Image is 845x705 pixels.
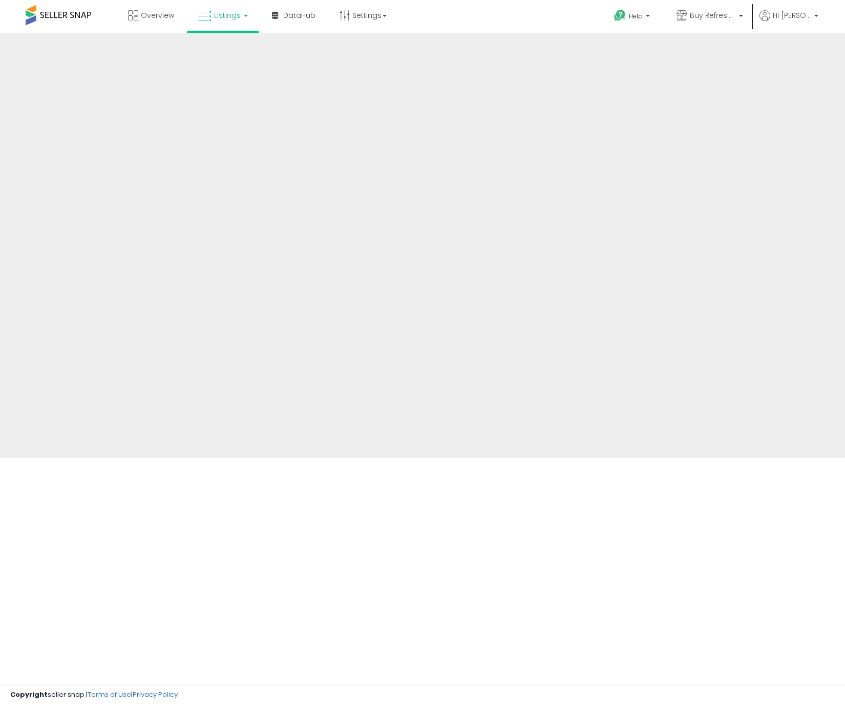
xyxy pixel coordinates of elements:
[606,2,660,33] a: Help
[690,10,736,20] span: Buy Refreshed
[141,10,174,20] span: Overview
[214,10,241,20] span: Listings
[773,10,811,20] span: Hi [PERSON_NAME]
[629,12,643,20] span: Help
[614,9,626,22] i: Get Help
[759,10,818,33] a: Hi [PERSON_NAME]
[283,10,315,20] span: DataHub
